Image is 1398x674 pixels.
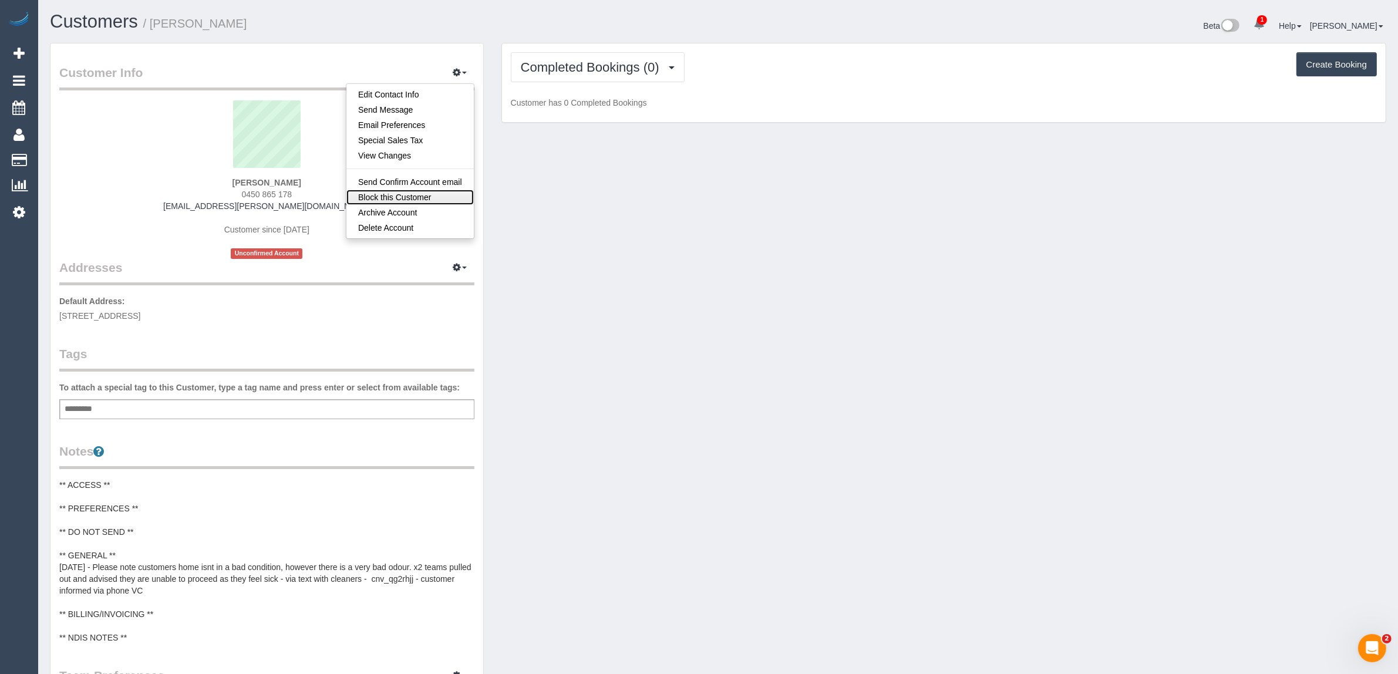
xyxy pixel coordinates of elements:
img: New interface [1220,19,1239,34]
a: Block this Customer [346,190,474,205]
a: Help [1279,21,1302,31]
legend: Tags [59,345,474,372]
button: Create Booking [1296,52,1377,77]
a: [PERSON_NAME] [1310,21,1383,31]
a: Send Confirm Account email [346,174,474,190]
a: 1 [1248,12,1271,38]
strong: [PERSON_NAME] [233,178,301,187]
legend: Notes [59,443,474,469]
a: Customers [50,11,138,32]
span: Customer since [DATE] [224,225,309,234]
span: 1 [1257,15,1267,25]
span: Unconfirmed Account [231,248,302,258]
a: Special Sales Tax [346,133,474,148]
a: Edit Contact Info [346,87,474,102]
a: Send Message [346,102,474,117]
pre: ** ACCESS ** ** PREFERENCES ** ** DO NOT SEND ** ** GENERAL ** [DATE] - Please note customers hom... [59,479,474,643]
label: To attach a special tag to this Customer, type a tag name and press enter or select from availabl... [59,382,460,393]
label: Default Address: [59,295,125,307]
a: View Changes [346,148,474,163]
span: [STREET_ADDRESS] [59,311,140,321]
a: Email Preferences [346,117,474,133]
legend: Customer Info [59,64,474,90]
iframe: Intercom live chat [1358,634,1386,662]
span: 0450 865 178 [242,190,292,199]
img: Automaid Logo [7,12,31,28]
a: Archive Account [346,205,474,220]
a: Delete Account [346,220,474,235]
small: / [PERSON_NAME] [143,17,247,30]
a: [EMAIL_ADDRESS][PERSON_NAME][DOMAIN_NAME] [163,201,370,211]
button: Completed Bookings (0) [511,52,685,82]
p: Customer has 0 Completed Bookings [511,97,1377,109]
span: 2 [1382,634,1392,643]
span: Completed Bookings (0) [521,60,665,75]
a: Beta [1204,21,1240,31]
